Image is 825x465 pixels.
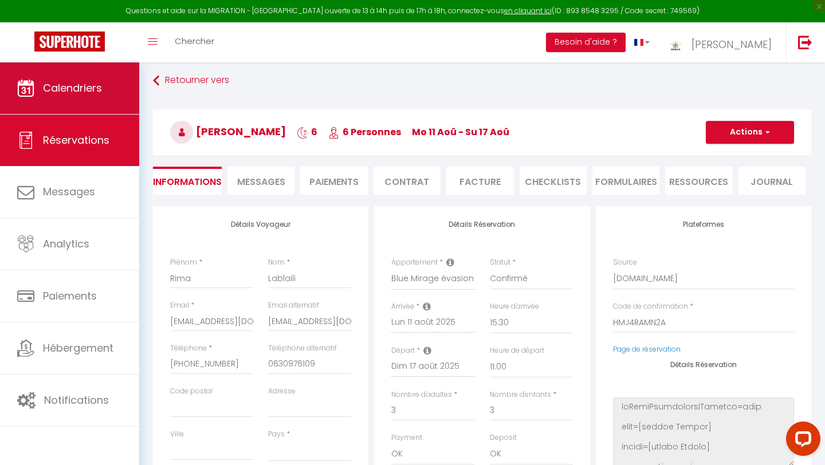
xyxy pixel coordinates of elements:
[490,257,510,268] label: Statut
[391,301,414,312] label: Arrivée
[490,345,544,356] label: Heure de départ
[692,37,772,52] span: [PERSON_NAME]
[777,417,825,465] iframe: LiveChat chat widget
[43,81,102,95] span: Calendriers
[268,386,296,397] label: Adresse
[170,429,184,440] label: Ville
[297,125,317,139] span: 6
[170,124,286,139] span: [PERSON_NAME]
[268,257,285,268] label: Nom
[43,184,95,199] span: Messages
[34,31,105,52] img: Super Booking
[170,220,351,228] h4: Détails Voyageur
[658,22,786,62] a: ... [PERSON_NAME]
[153,70,811,91] a: Retourner vers
[490,301,539,312] label: Heure d'arrivée
[504,6,552,15] a: en cliquant ici
[391,432,422,443] label: Payment
[374,167,441,195] li: Contrat
[43,289,97,303] span: Paiements
[490,389,551,400] label: Nombre d'enfants
[268,343,337,354] label: Téléphone alternatif
[166,22,223,62] a: Chercher
[391,257,438,268] label: Appartement
[44,393,109,407] span: Notifications
[268,429,285,440] label: Pays
[613,301,688,312] label: Code de confirmation
[153,167,222,195] li: Informations
[613,361,794,369] h4: Détails Réservation
[170,257,197,268] label: Prénom
[738,167,806,195] li: Journal
[391,345,415,356] label: Départ
[43,341,113,355] span: Hébergement
[412,125,509,139] span: Mo 11 Aoû - Su 17 Aoû
[43,237,89,251] span: Analytics
[175,35,214,47] span: Chercher
[667,33,684,57] img: ...
[170,300,189,311] label: Email
[268,300,319,311] label: Email alternatif
[391,220,572,228] h4: Détails Réservation
[706,121,794,144] button: Actions
[328,125,401,139] span: 6 Personnes
[665,167,732,195] li: Ressources
[170,386,213,397] label: Code postal
[592,167,659,195] li: FORMULAIRES
[613,257,637,268] label: Source
[446,167,513,195] li: Facture
[798,35,812,49] img: logout
[520,167,587,195] li: CHECKLISTS
[170,343,207,354] label: Téléphone
[237,175,285,188] span: Messages
[546,33,626,52] button: Besoin d'aide ?
[391,389,452,400] label: Nombre d'adultes
[613,220,794,228] h4: Plateformes
[613,344,681,354] a: Page de réservation
[490,432,517,443] label: Deposit
[43,133,109,147] span: Réservations
[300,167,367,195] li: Paiements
